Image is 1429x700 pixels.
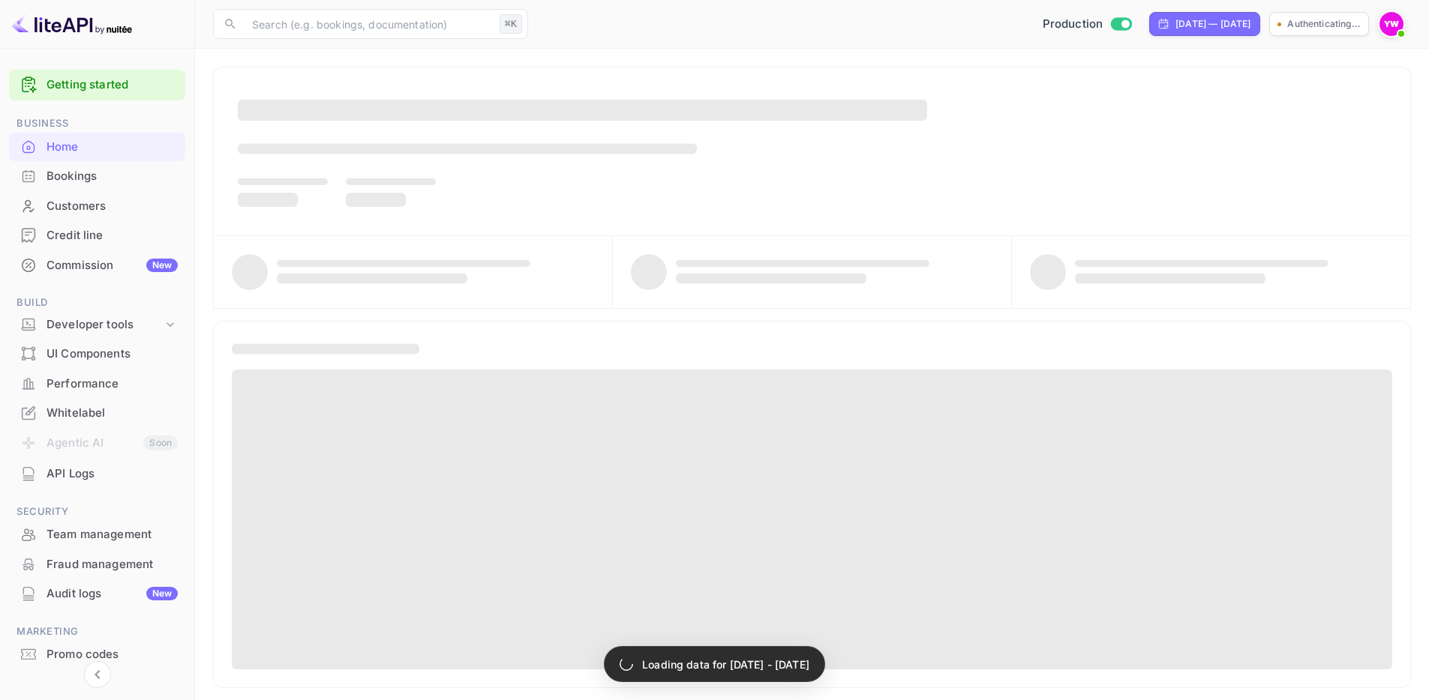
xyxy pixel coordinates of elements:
[47,405,178,422] div: Whitelabel
[1043,16,1103,33] span: Production
[9,133,185,162] div: Home
[500,14,522,34] div: ⌘K
[1175,17,1250,31] div: [DATE] — [DATE]
[9,369,185,399] div: Performance
[1037,16,1138,33] div: Switch to Sandbox mode
[9,520,185,548] a: Team management
[9,162,185,191] div: Bookings
[47,346,178,363] div: UI Components
[9,399,185,426] a: Whitelabel
[9,133,185,160] a: Home
[47,139,178,156] div: Home
[9,192,185,220] a: Customers
[47,646,178,663] div: Promo codes
[9,520,185,549] div: Team management
[9,459,185,489] div: API Logs
[9,579,185,609] div: Audit logsNew
[9,251,185,280] div: CommissionNew
[47,585,178,603] div: Audit logs
[146,259,178,272] div: New
[9,162,185,190] a: Bookings
[84,661,111,688] button: Collapse navigation
[146,587,178,600] div: New
[47,257,178,274] div: Commission
[9,459,185,487] a: API Logs
[9,550,185,579] div: Fraud management
[47,168,178,185] div: Bookings
[9,550,185,578] a: Fraud management
[9,340,185,367] a: UI Components
[9,579,185,607] a: Audit logsNew
[9,70,185,100] div: Getting started
[9,640,185,668] a: Promo codes
[9,340,185,369] div: UI Components
[47,198,178,215] div: Customers
[9,251,185,279] a: CommissionNew
[9,192,185,221] div: Customers
[47,227,178,244] div: Credit line
[1287,17,1361,31] p: Authenticating...
[642,657,809,672] p: Loading data for [DATE] - [DATE]
[243,9,494,39] input: Search (e.g. bookings, documentation)
[9,399,185,428] div: Whitelabel
[9,624,185,640] span: Marketing
[9,295,185,311] span: Build
[9,504,185,520] span: Security
[9,312,185,338] div: Developer tools
[47,465,178,483] div: API Logs
[9,115,185,132] span: Business
[47,526,178,543] div: Team management
[47,76,178,94] a: Getting started
[9,640,185,669] div: Promo codes
[9,221,185,250] div: Credit line
[47,316,163,334] div: Developer tools
[9,221,185,249] a: Credit line
[12,12,132,36] img: LiteAPI logo
[47,375,178,393] div: Performance
[47,556,178,573] div: Fraud management
[1379,12,1403,36] img: Yahav Winkler
[9,369,185,397] a: Performance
